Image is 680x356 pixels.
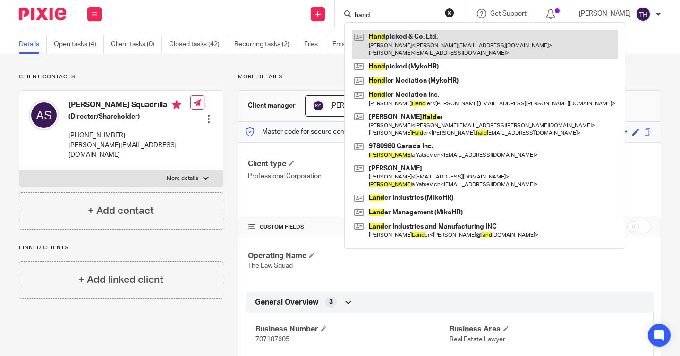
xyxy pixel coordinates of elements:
[329,297,333,307] span: 3
[68,131,190,140] p: [PHONE_NUMBER]
[248,171,450,181] p: Professional Corporation
[19,8,66,20] img: Pixie
[68,100,190,112] h4: [PERSON_NAME] Squadrilla
[68,112,190,121] h5: (Director/Shareholder)
[248,159,450,169] h4: Client type
[490,10,527,17] span: Get Support
[354,11,439,20] input: Search
[54,35,104,54] a: Open tasks (4)
[238,73,661,81] p: More details
[169,35,227,54] a: Closed tasks (42)
[88,203,154,218] h4: + Add contact
[172,100,181,110] i: Primary
[579,9,631,18] p: [PERSON_NAME]
[167,175,198,182] p: More details
[78,272,163,287] h4: + Add linked client
[330,102,382,109] span: [PERSON_NAME]
[332,35,359,54] a: Emails
[248,223,450,231] h4: CUSTOM FIELDS
[19,244,223,252] p: Linked clients
[29,100,59,130] img: svg%3E
[445,8,454,17] button: Clear
[313,100,324,111] img: svg%3E
[450,324,644,334] h4: Business Area
[19,73,223,81] p: Client contacts
[304,35,325,54] a: Files
[248,263,293,269] span: The Law Squad
[255,297,318,307] span: General Overview
[234,35,297,54] a: Recurring tasks (2)
[248,101,296,110] h3: Client manager
[636,7,651,22] img: svg%3E
[255,336,289,343] span: 707187605
[19,35,47,54] a: Details
[111,35,162,54] a: Client tasks (0)
[248,251,450,261] h4: Operating Name
[246,127,408,136] p: Master code for secure communications and files
[450,336,505,343] span: Real Estate Lawyer
[255,324,450,334] h4: Business Number
[68,141,190,160] p: [PERSON_NAME][EMAIL_ADDRESS][DOMAIN_NAME]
